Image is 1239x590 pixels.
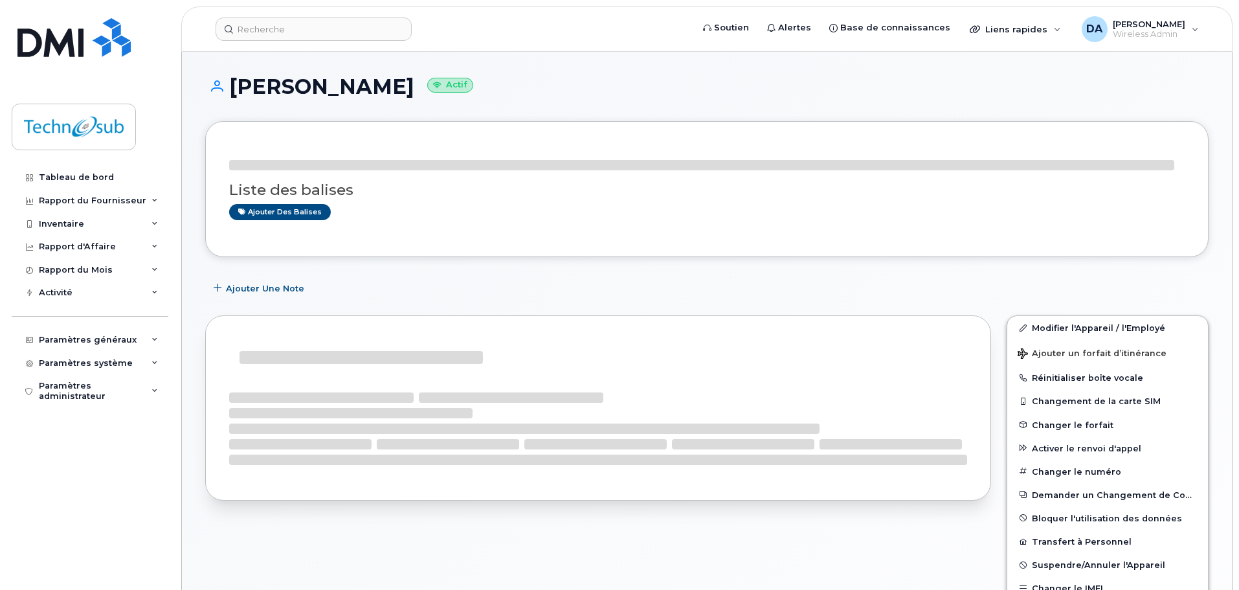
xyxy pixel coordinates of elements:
[1018,348,1166,361] span: Ajouter un forfait d’itinérance
[1007,437,1208,460] button: Activer le renvoi d'appel
[1032,443,1141,453] span: Activer le renvoi d'appel
[1007,506,1208,530] button: Bloquer l'utilisation des données
[229,182,1185,198] h3: Liste des balises
[205,277,315,300] button: Ajouter une Note
[1007,460,1208,483] button: Changer le numéro
[1032,420,1113,429] span: Changer le forfait
[427,78,473,93] small: Actif
[226,282,304,295] span: Ajouter une Note
[1007,530,1208,553] button: Transfert à Personnel
[229,204,331,220] a: Ajouter des balises
[1007,553,1208,576] button: Suspendre/Annuler l'Appareil
[1007,339,1208,366] button: Ajouter un forfait d’itinérance
[1007,413,1208,437] button: Changer le forfait
[1032,560,1165,570] span: Suspendre/Annuler l'Appareil
[205,75,1209,98] h1: [PERSON_NAME]
[1007,316,1208,339] a: Modifier l'Appareil / l'Employé
[1007,366,1208,389] button: Réinitialiser boîte vocale
[1007,483,1208,506] button: Demander un Changement de Compte
[1007,389,1208,413] button: Changement de la carte SIM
